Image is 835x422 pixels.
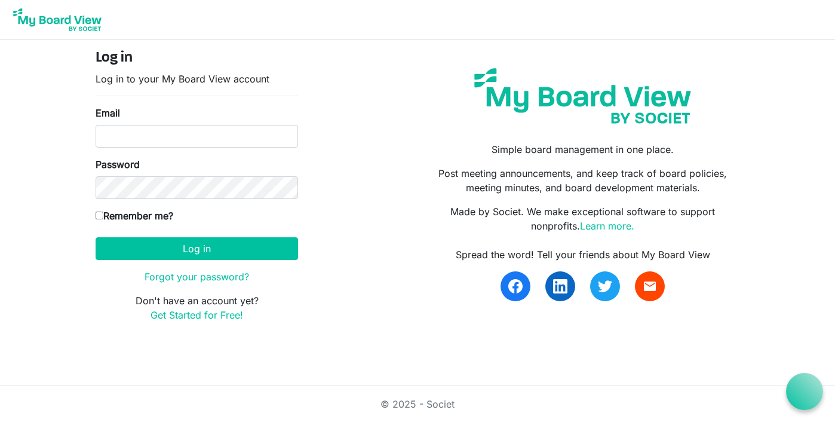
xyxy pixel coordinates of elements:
a: email [635,271,665,301]
label: Remember me? [96,209,173,223]
input: Remember me? [96,212,103,219]
h4: Log in [96,50,298,67]
img: twitter.svg [598,279,612,293]
button: Log in [96,237,298,260]
p: Simple board management in one place. [426,142,739,157]
img: facebook.svg [508,279,523,293]
a: Get Started for Free! [151,309,243,321]
a: © 2025 - Societ [380,398,455,410]
p: Made by Societ. We make exceptional software to support nonprofits. [426,204,739,233]
p: Don't have an account yet? [96,293,298,322]
img: my-board-view-societ.svg [465,59,700,133]
a: Forgot your password? [145,271,249,283]
img: linkedin.svg [553,279,567,293]
img: My Board View Logo [10,5,105,35]
p: Log in to your My Board View account [96,72,298,86]
span: email [643,279,657,293]
label: Password [96,157,140,172]
a: Learn more. [580,220,634,232]
div: Spread the word! Tell your friends about My Board View [426,247,739,262]
label: Email [96,106,120,120]
p: Post meeting announcements, and keep track of board policies, meeting minutes, and board developm... [426,166,739,195]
